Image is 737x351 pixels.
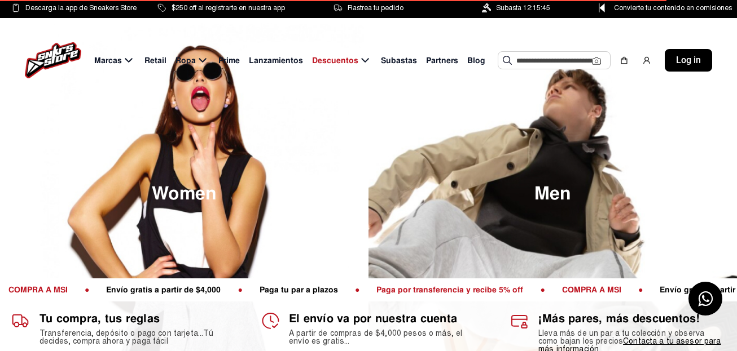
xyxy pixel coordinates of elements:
[312,55,358,66] span: Descuentos
[94,55,122,66] span: Marcas
[676,54,701,67] span: Log in
[172,2,285,14] span: $250 off al registrarte en nuestra app
[503,56,512,65] img: Buscar
[552,285,628,295] span: COMPRA A MSI
[40,312,227,325] h1: Tu compra, tus reglas
[426,55,458,66] span: Partners
[467,55,485,66] span: Blog
[595,3,609,12] img: Control Point Icon
[25,42,81,78] img: logo
[620,56,629,65] img: shopping
[249,285,345,295] span: Paga tu par a plazos
[152,185,217,203] span: Women
[530,285,551,295] span: ●
[96,285,227,295] span: Envío gratis a partir de $4,000
[289,330,476,345] h2: A partir de compras de $4,000 pesos o más, el envío es gratis...
[249,55,303,66] span: Lanzamientos
[628,285,650,295] span: ●
[348,2,403,14] span: Rastrea tu pedido
[381,55,417,66] span: Subastas
[592,56,601,65] img: Cámara
[289,312,476,325] h1: El envío va por nuestra cuenta
[614,2,732,14] span: Convierte tu contenido en comisiones
[538,312,726,325] h1: ¡Más pares, más descuentos!
[176,55,196,66] span: Ropa
[144,55,166,66] span: Retail
[496,2,550,14] span: Subasta 12:15:45
[642,56,651,65] img: user
[227,285,249,295] span: ●
[218,55,240,66] span: Prime
[534,185,571,203] span: Men
[366,285,530,295] span: Paga por transferencia y recibe 5% off
[345,285,366,295] span: ●
[25,2,137,14] span: Descarga la app de Sneakers Store
[40,330,227,345] h2: Transferencia, depósito o pago con tarjeta...Tú decides, compra ahora y paga fácil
